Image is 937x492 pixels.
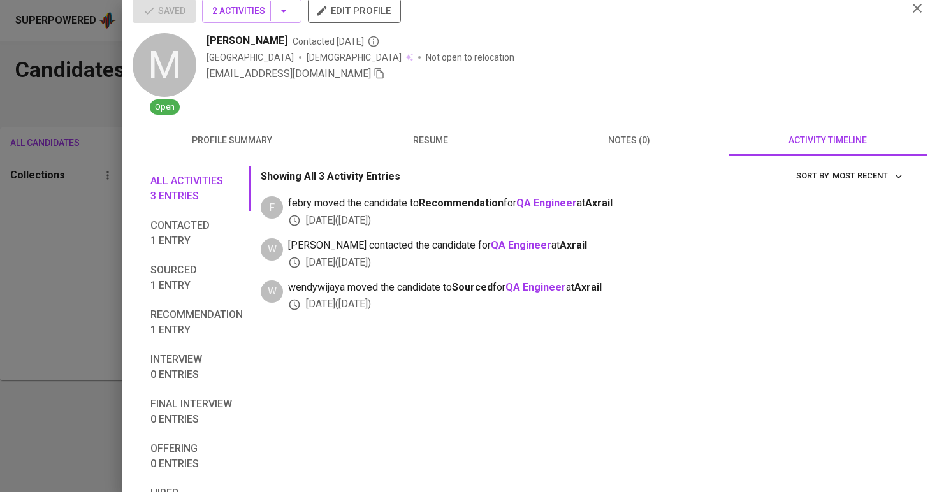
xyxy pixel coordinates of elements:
[426,51,514,64] p: Not open to relocation
[491,239,551,251] a: QA Engineer
[736,133,920,148] span: activity timeline
[796,171,829,180] span: sort by
[419,197,504,209] b: Recommendation
[140,133,324,148] span: profile summary
[288,297,906,312] div: [DATE] ( [DATE] )
[452,281,493,293] b: Sourced
[537,133,721,148] span: notes (0)
[288,196,906,211] span: febry moved the candidate to for at
[150,101,180,113] span: Open
[339,133,523,148] span: resume
[150,307,243,338] span: Recommendation 1 entry
[288,238,906,253] span: [PERSON_NAME] contacted the candidate for at
[207,33,287,48] span: [PERSON_NAME]
[150,352,243,382] span: Interview 0 entries
[207,68,371,80] span: [EMAIL_ADDRESS][DOMAIN_NAME]
[308,5,401,15] a: edit profile
[832,169,903,184] span: Most Recent
[560,239,587,251] span: Axrail
[293,35,380,48] span: Contacted [DATE]
[150,441,243,472] span: Offering 0 entries
[574,281,602,293] span: Axrail
[133,33,196,97] div: M
[150,263,243,293] span: Sourced 1 entry
[261,169,400,184] p: Showing All 3 Activity Entries
[307,51,403,64] span: [DEMOGRAPHIC_DATA]
[261,196,283,219] div: F
[288,256,906,270] div: [DATE] ( [DATE] )
[212,3,291,19] span: 2 Activities
[150,396,243,427] span: Final interview 0 entries
[288,213,906,228] div: [DATE] ( [DATE] )
[261,238,283,261] div: W
[207,51,294,64] div: [GEOGRAPHIC_DATA]
[516,197,577,209] a: QA Engineer
[505,281,566,293] a: QA Engineer
[150,173,243,204] span: All activities 3 entries
[829,166,906,186] button: sort by
[367,35,380,48] svg: By Batam recruiter
[318,3,391,19] span: edit profile
[288,280,906,295] span: wendywijaya moved the candidate to for at
[150,218,243,249] span: Contacted 1 entry
[261,280,283,303] div: W
[585,197,613,209] span: Axrail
